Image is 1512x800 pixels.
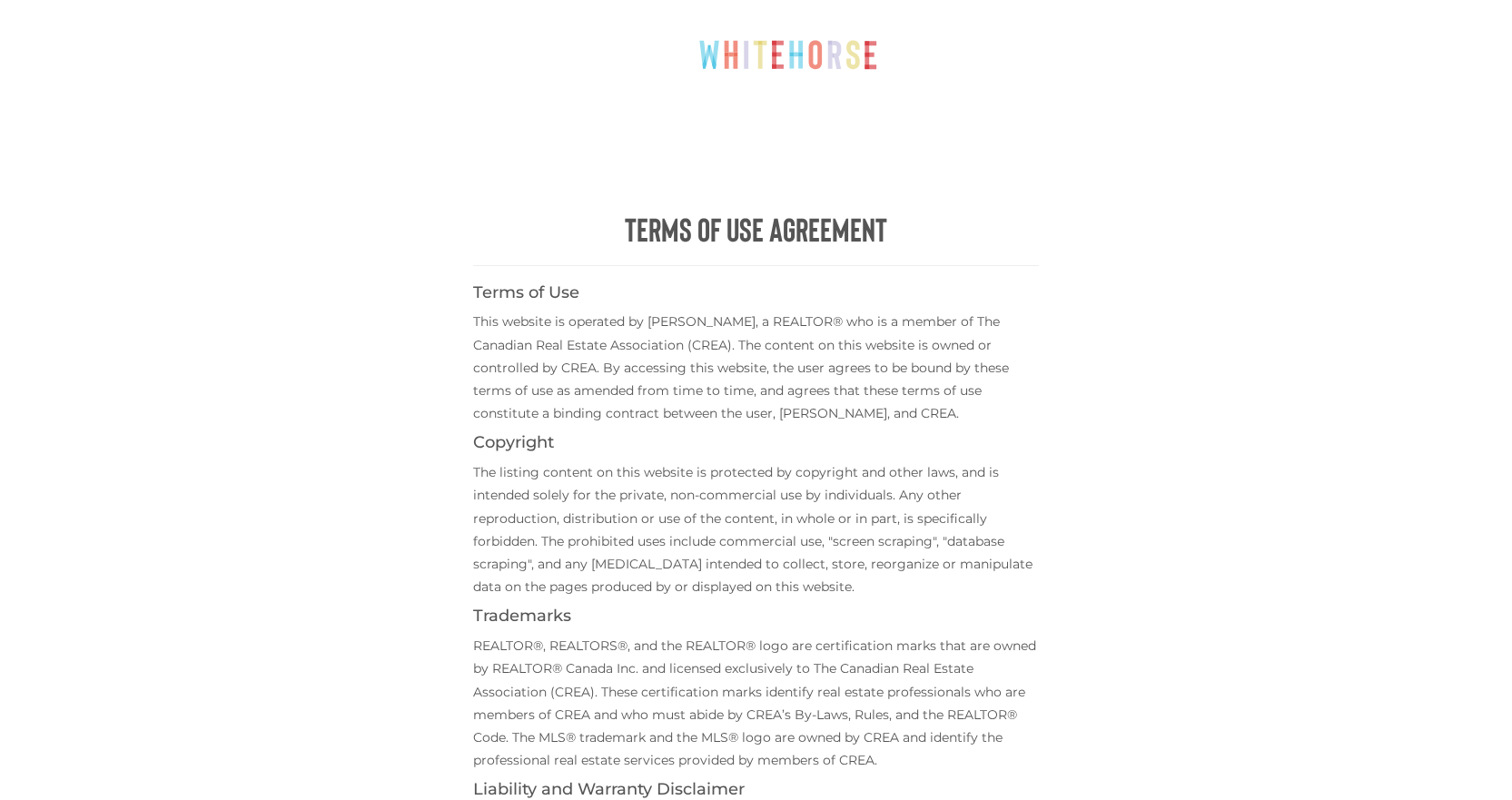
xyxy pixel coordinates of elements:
h1: Terms of Use Agreement [473,211,1039,247]
a: About [PERSON_NAME] [834,112,1062,148]
h4: Trademarks [473,607,1039,626]
h4: Terms of Use [473,284,1039,302]
a: Buy [640,112,716,148]
p: The listing content on this website is protected by copyright and other laws, and is intended sol... [473,461,1039,598]
a: Listings [1085,112,1191,148]
h4: Liability and Warranty Disclaimer [473,781,1039,799]
a: Explore Whitehorse [418,112,618,148]
span: Call or Text [PERSON_NAME]: [PHONE_NUMBER] [954,25,1236,51]
nav: Menu [257,112,1256,148]
h4: Copyright [473,434,1039,452]
a: Home [321,112,395,148]
a: Sell [738,112,811,148]
p: REALTOR®, REALTORS®, and the REALTOR® logo are certification marks that are owned by REALTOR® Can... [473,635,1039,772]
a: Call or Text [PERSON_NAME]: [PHONE_NUMBER] [933,15,1258,62]
p: This website is operated by [PERSON_NAME], a REALTOR® who is a member of The Canadian Real Estate... [473,311,1039,425]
